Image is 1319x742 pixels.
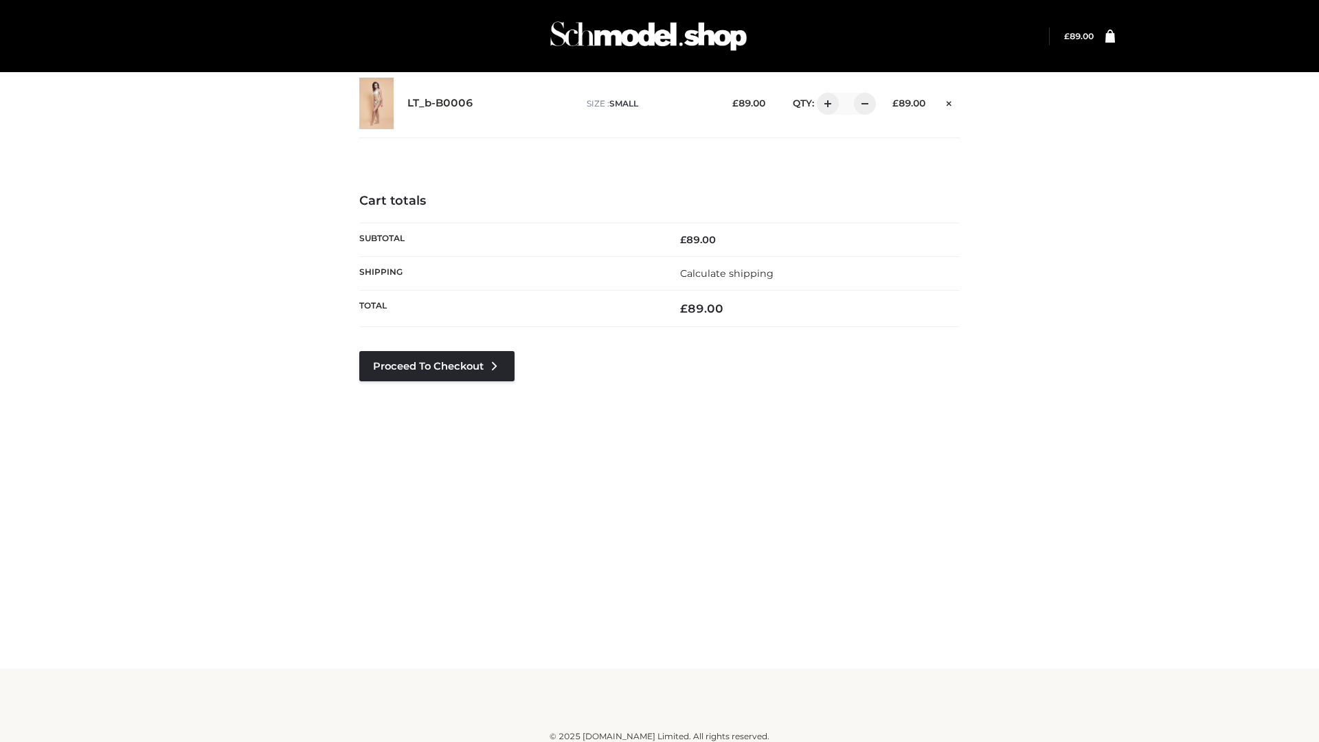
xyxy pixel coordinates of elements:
bdi: 89.00 [732,98,765,109]
a: LT_b-B0006 [407,97,473,110]
a: Proceed to Checkout [359,351,515,381]
span: £ [1064,31,1070,41]
th: Total [359,291,659,327]
p: size : [587,98,711,110]
span: £ [680,234,686,246]
div: QTY: [779,93,871,115]
th: Subtotal [359,223,659,256]
span: £ [892,98,899,109]
bdi: 89.00 [680,302,723,315]
img: Schmodel Admin 964 [545,9,752,63]
a: Remove this item [939,93,960,111]
bdi: 89.00 [1064,31,1094,41]
bdi: 89.00 [892,98,925,109]
span: £ [680,302,688,315]
a: Calculate shipping [680,267,774,280]
bdi: 89.00 [680,234,716,246]
a: £89.00 [1064,31,1094,41]
span: SMALL [609,98,638,109]
span: £ [732,98,739,109]
th: Shipping [359,256,659,290]
h4: Cart totals [359,194,960,209]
